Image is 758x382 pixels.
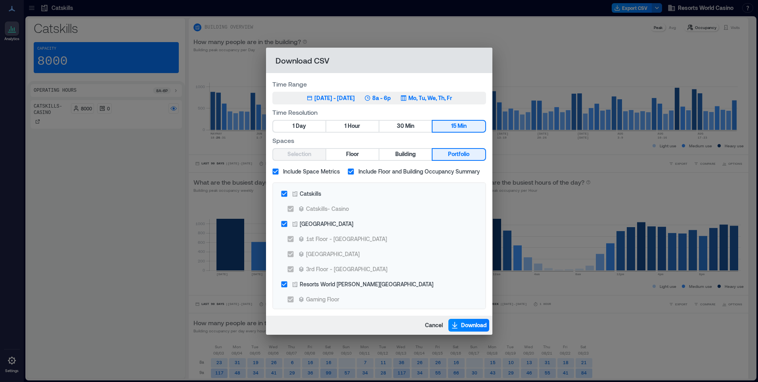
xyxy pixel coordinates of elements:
span: Min [405,121,414,131]
button: 1 Hour [326,121,379,132]
button: Download [448,319,489,332]
button: Floor [326,149,379,160]
span: 1 [345,121,346,131]
button: 15 Min [433,121,485,132]
div: [GEOGRAPHIC_DATA] [306,250,360,258]
span: Include Floor and Building Occupancy Summary [358,167,480,176]
span: Floor [346,149,359,159]
span: Cancel [425,321,443,329]
div: 3rd Floor - [GEOGRAPHIC_DATA] [306,265,387,273]
span: Day [296,121,306,131]
button: 1 Day [273,121,325,132]
span: Hour [348,121,360,131]
button: Cancel [423,319,445,332]
p: 8a - 6p [372,94,391,102]
p: Mo, Tu, We, Th, Fr [408,94,452,102]
label: Time Range [272,79,486,89]
label: Time Resolution [272,108,486,117]
div: Resorts World [PERSON_NAME][GEOGRAPHIC_DATA] [300,280,433,288]
div: [GEOGRAPHIC_DATA] [300,220,353,228]
span: Portfolio [448,149,469,159]
div: 1st Floor - [GEOGRAPHIC_DATA] [306,235,387,243]
span: Building [395,149,416,159]
span: Min [457,121,467,131]
label: Spaces [272,136,486,145]
span: 1 [293,121,295,131]
div: Gaming Floor [306,295,339,303]
button: Portfolio [433,149,485,160]
div: [DATE] - [DATE] [314,94,355,102]
div: Catskills [300,189,321,198]
span: Include Space Metrics [283,167,340,176]
span: 30 [397,121,404,131]
button: [DATE] - [DATE]8a - 6pMo, Tu, We, Th, Fr [272,92,486,104]
h2: Download CSV [266,48,492,73]
button: Building [379,149,432,160]
span: 15 [451,121,456,131]
span: Download [461,321,487,329]
div: Catskills- Casino [306,205,349,213]
button: 30 Min [379,121,432,132]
